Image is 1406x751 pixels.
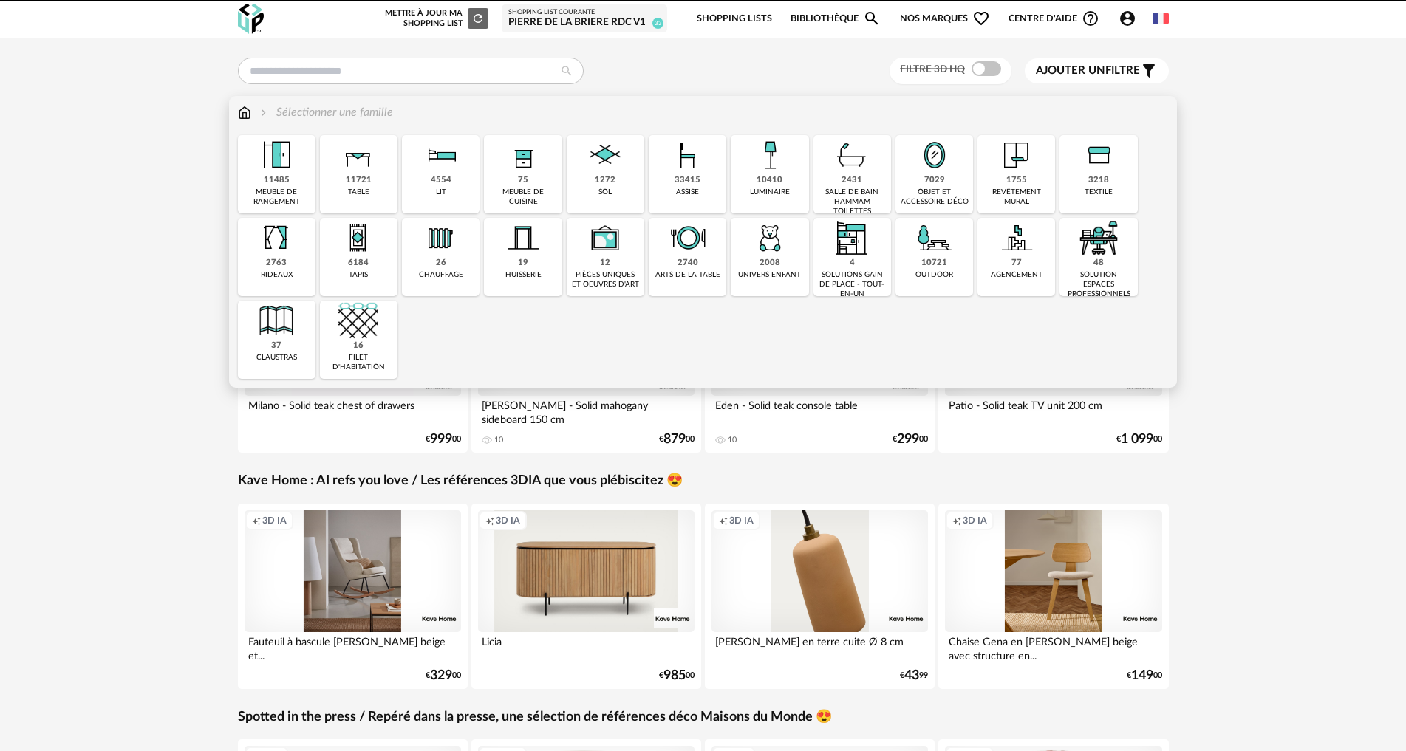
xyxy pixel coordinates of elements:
[1079,218,1119,258] img: espace-de-travail.png
[598,188,612,197] div: sol
[436,258,446,269] div: 26
[426,671,461,681] div: € 00
[585,135,625,175] img: Sol.png
[595,175,615,186] div: 1272
[897,434,919,445] span: 299
[997,218,1037,258] img: Agencement.png
[258,104,393,121] div: Sélectionner une famille
[245,396,462,425] div: Milano - Solid teak chest of drawers
[711,396,929,425] div: Eden - Solid teak console table
[1093,258,1104,269] div: 48
[271,340,281,352] div: 37
[238,504,468,689] a: Creation icon 3D IA Fauteuil à bascule [PERSON_NAME] beige et... €32900
[238,4,264,34] img: OXP
[338,218,378,258] img: Tapis.png
[349,270,368,280] div: tapis
[488,188,557,207] div: meuble de cuisine
[1121,434,1153,445] span: 1 099
[256,301,296,340] img: Cloison.png
[338,135,378,175] img: Table.png
[496,515,520,527] span: 3D IA
[900,671,928,681] div: € 99
[832,218,872,258] img: ToutEnUn.png
[505,270,542,280] div: huisserie
[338,301,378,340] img: filet.png
[663,434,686,445] span: 879
[478,396,695,425] div: [PERSON_NAME] - Solid mahogany sideboard 150 cm
[1116,434,1162,445] div: € 00
[508,16,661,30] div: pierre de la briere RDC V1
[655,270,720,280] div: arts de la table
[242,188,311,207] div: meuble de rangement
[252,515,261,527] span: Creation icon
[952,515,961,527] span: Creation icon
[508,8,661,30] a: Shopping List courante pierre de la briere RDC V1 33
[238,473,683,490] a: Kave Home : AI refs you love / Les références 3DIA que vous plébiscitez 😍
[353,340,364,352] div: 16
[1131,671,1153,681] span: 149
[478,632,695,662] div: Licia
[421,135,461,175] img: Literie.png
[1153,10,1169,27] img: fr
[818,188,887,216] div: salle de bain hammam toilettes
[1119,10,1136,27] span: Account Circle icon
[945,396,1162,425] div: Patio - Solid teak TV unit 200 cm
[494,435,503,445] div: 10
[945,632,1162,662] div: Chaise Gena en [PERSON_NAME] beige avec structure en...
[938,504,1169,689] a: Creation icon 3D IA Chaise Gena en [PERSON_NAME] beige avec structure en... €14900
[430,434,452,445] span: 999
[719,515,728,527] span: Creation icon
[1082,10,1099,27] span: Help Circle Outline icon
[652,18,663,29] span: 33
[900,1,990,36] span: Nos marques
[324,353,393,372] div: filet d'habitation
[238,709,832,726] a: Spotted in the press / Repéré dans la presse, une sélection de références déco Maisons du Monde 😍
[863,10,881,27] span: Magnify icon
[832,135,872,175] img: Salle%20de%20bain.png
[915,218,955,258] img: Outdoor.png
[750,135,790,175] img: Luminaire.png
[921,258,947,269] div: 10721
[900,188,969,207] div: objet et accessoire déco
[262,515,287,527] span: 3D IA
[757,175,782,186] div: 10410
[258,104,270,121] img: svg+xml;base64,PHN2ZyB3aWR0aD0iMTYiIGhlaWdodD0iMTYiIHZpZXdCb3g9IjAgMCAxNiAxNiIgZmlsbD0ibm9uZSIgeG...
[256,353,297,363] div: claustras
[738,270,801,280] div: univers enfant
[818,270,887,299] div: solutions gain de place - tout-en-un
[485,515,494,527] span: Creation icon
[663,671,686,681] span: 985
[676,188,699,197] div: assise
[261,270,293,280] div: rideaux
[508,8,661,17] div: Shopping List courante
[675,175,700,186] div: 33415
[426,434,461,445] div: € 00
[518,175,528,186] div: 75
[346,175,372,186] div: 11721
[711,632,929,662] div: [PERSON_NAME] en terre cuite Ø 8 cm
[668,135,708,175] img: Assise.png
[1011,258,1022,269] div: 77
[1036,64,1140,78] span: filtre
[728,435,737,445] div: 10
[791,1,881,36] a: BibliothèqueMagnify icon
[1088,175,1109,186] div: 3218
[1036,65,1105,76] span: Ajouter un
[697,1,772,36] a: Shopping Lists
[972,10,990,27] span: Heart Outline icon
[915,270,953,280] div: outdoor
[678,258,698,269] div: 2740
[571,270,640,289] div: pièces uniques et oeuvres d'art
[1064,270,1133,299] div: solution espaces professionnels
[904,671,919,681] span: 43
[1025,58,1169,83] button: Ajouter unfiltre Filter icon
[256,218,296,258] img: Rideaux.png
[421,218,461,258] img: Radiateur.png
[842,175,862,186] div: 2431
[518,258,528,269] div: 19
[348,188,369,197] div: table
[430,671,452,681] span: 329
[750,218,790,258] img: UniversEnfant.png
[503,135,543,175] img: Rangement.png
[750,188,790,197] div: luminaire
